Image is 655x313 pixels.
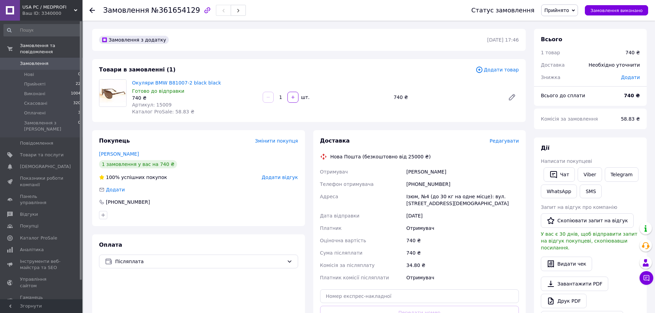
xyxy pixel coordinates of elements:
[541,277,608,291] a: Завантажити PDF
[24,71,34,78] span: Нові
[78,71,80,78] span: 0
[20,211,38,217] span: Відгуки
[151,6,200,14] span: №361654129
[544,8,569,13] span: Прийнято
[99,174,167,181] div: успішних покупок
[405,271,520,284] div: Отримувач
[605,167,638,182] a: Telegram
[541,62,565,68] span: Доставка
[20,276,64,289] span: Управління сайтом
[320,275,389,280] span: Платник комісії післяплати
[621,75,640,80] span: Додати
[89,7,95,14] div: Повернутися назад
[405,234,520,247] div: 740 ₴
[541,50,560,55] span: 1 товар
[625,49,640,56] div: 740 ₴
[405,259,520,271] div: 34.80 ₴
[99,242,122,248] span: Оплата
[541,231,637,250] span: У вас є 30 днів, щоб відправити запит на відгук покупцеві, скопіювавши посилання.
[20,175,64,188] span: Показники роботи компанії
[20,60,48,67] span: Замовлення
[405,166,520,178] div: [PERSON_NAME]
[320,213,360,219] span: Дата відправки
[320,225,342,231] span: Платник
[621,116,640,122] span: 58.83 ₴
[320,289,519,303] input: Номер експрес-накладної
[20,223,39,229] span: Покупці
[20,152,64,158] span: Товари та послуги
[99,151,139,157] a: [PERSON_NAME]
[320,137,350,144] span: Доставка
[24,110,46,116] span: Оплачені
[99,160,177,168] div: 1 замовлення у вас на 740 ₴
[405,247,520,259] div: 740 ₴
[320,194,338,199] span: Адреса
[329,153,433,160] div: Нова Пошта (безкоштовно від 25000 ₴)
[22,10,83,16] div: Ваш ID: 3340000
[255,138,298,144] span: Змінити покупця
[541,257,592,271] button: Видати чек
[624,93,640,98] b: 740 ₴
[20,235,57,241] span: Каталог ProSale
[132,88,184,94] span: Готово до відправки
[490,138,519,144] span: Редагувати
[541,158,592,164] span: Написати покупцеві
[76,81,80,87] span: 22
[541,145,549,151] span: Дії
[106,187,125,192] span: Додати
[541,294,587,308] a: Друк PDF
[105,199,151,205] div: [PHONE_NUMBER]
[405,210,520,222] div: [DATE]
[590,8,643,13] span: Замовлення виконано
[580,185,602,198] button: SMS
[320,250,363,256] span: Сума післяплати
[132,94,257,101] div: 740 ₴
[541,204,617,210] span: Запит на відгук про компанію
[320,169,348,175] span: Отримувач
[24,91,45,97] span: Виконані
[106,175,120,180] span: 100%
[585,5,648,15] button: Замовлення виконано
[541,213,634,228] button: Скопіювати запит на відгук
[3,24,81,36] input: Пошук
[20,140,53,146] span: Повідомлення
[132,109,194,114] span: Каталог ProSale: 58.83 ₴
[487,37,519,43] time: [DATE] 17:46
[20,193,64,206] span: Панель управління
[320,262,375,268] span: Комісія за післяплату
[99,137,130,144] span: Покупець
[73,100,80,107] span: 320
[262,175,298,180] span: Додати відгук
[541,185,577,198] a: WhatsApp
[405,178,520,190] div: [PHONE_NUMBER]
[405,222,520,234] div: Отримувач
[405,190,520,210] div: Ізюм, №4 (до 30 кг на одне місце): вул. [STREET_ADDRESS][DEMOGRAPHIC_DATA]
[585,57,644,72] div: Необхідно уточнити
[320,181,374,187] span: Телефон отримувача
[99,80,126,107] img: Окуляри BMW B81007-2 black black
[471,7,535,14] div: Статус замовлення
[20,43,83,55] span: Замовлення та повідомлення
[541,75,560,80] span: Знижка
[20,164,71,170] span: [DEMOGRAPHIC_DATA]
[544,167,575,182] button: Чат
[99,36,169,44] div: Замовлення з додатку
[578,167,602,182] a: Viber
[132,80,221,86] a: Окуляри BMW B81007-2 black black
[22,4,74,10] span: USA PC / MEDPROFI
[299,94,310,101] div: шт.
[20,294,64,307] span: Гаманець компанії
[132,102,172,108] span: Артикул: 15009
[320,238,366,243] span: Оціночна вартість
[78,110,80,116] span: 3
[476,66,519,74] span: Додати товар
[640,271,653,285] button: Чат з покупцем
[541,93,585,98] span: Всього до сплати
[505,90,519,104] a: Редагувати
[78,120,80,132] span: 0
[103,6,149,14] span: Замовлення
[20,247,44,253] span: Аналітика
[24,81,45,87] span: Прийняті
[541,116,598,122] span: Комісія за замовлення
[24,100,47,107] span: Скасовані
